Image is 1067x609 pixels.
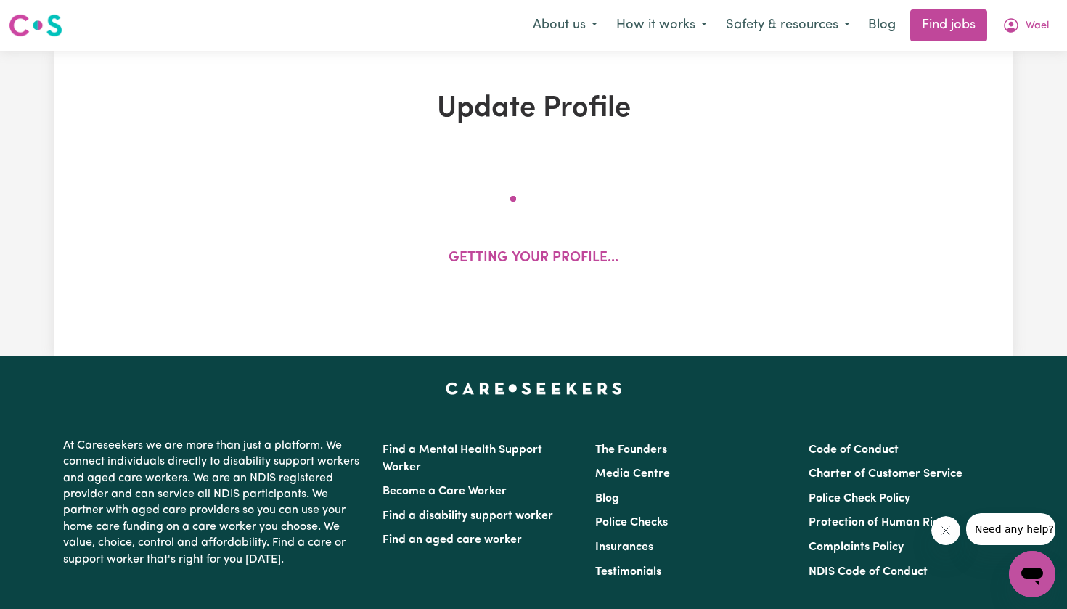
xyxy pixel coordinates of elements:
a: Media Centre [595,468,670,480]
a: Careseekers logo [9,9,62,42]
button: My Account [993,10,1058,41]
a: Become a Care Worker [383,486,507,497]
a: Careseekers home page [446,383,622,394]
a: Blog [859,9,904,41]
iframe: Message from company [966,513,1055,545]
a: Insurances [595,541,653,553]
a: NDIS Code of Conduct [809,566,928,578]
a: Find jobs [910,9,987,41]
a: The Founders [595,444,667,456]
a: Code of Conduct [809,444,899,456]
a: Blog [595,493,619,504]
a: Police Check Policy [809,493,910,504]
a: Find an aged care worker [383,534,522,546]
button: How it works [607,10,716,41]
img: Careseekers logo [9,12,62,38]
a: Complaints Policy [809,541,904,553]
span: Wael [1026,18,1049,34]
a: Find a Mental Health Support Worker [383,444,542,473]
iframe: Button to launch messaging window [1009,551,1055,597]
iframe: Close message [931,516,960,545]
button: About us [523,10,607,41]
a: Charter of Customer Service [809,468,962,480]
a: Find a disability support worker [383,510,553,522]
h1: Update Profile [223,91,844,126]
a: Testimonials [595,566,661,578]
a: Police Checks [595,517,668,528]
p: At Careseekers we are more than just a platform. We connect individuals directly to disability su... [63,432,365,573]
a: Protection of Human Rights [809,517,956,528]
p: Getting your profile... [449,248,618,269]
button: Safety & resources [716,10,859,41]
